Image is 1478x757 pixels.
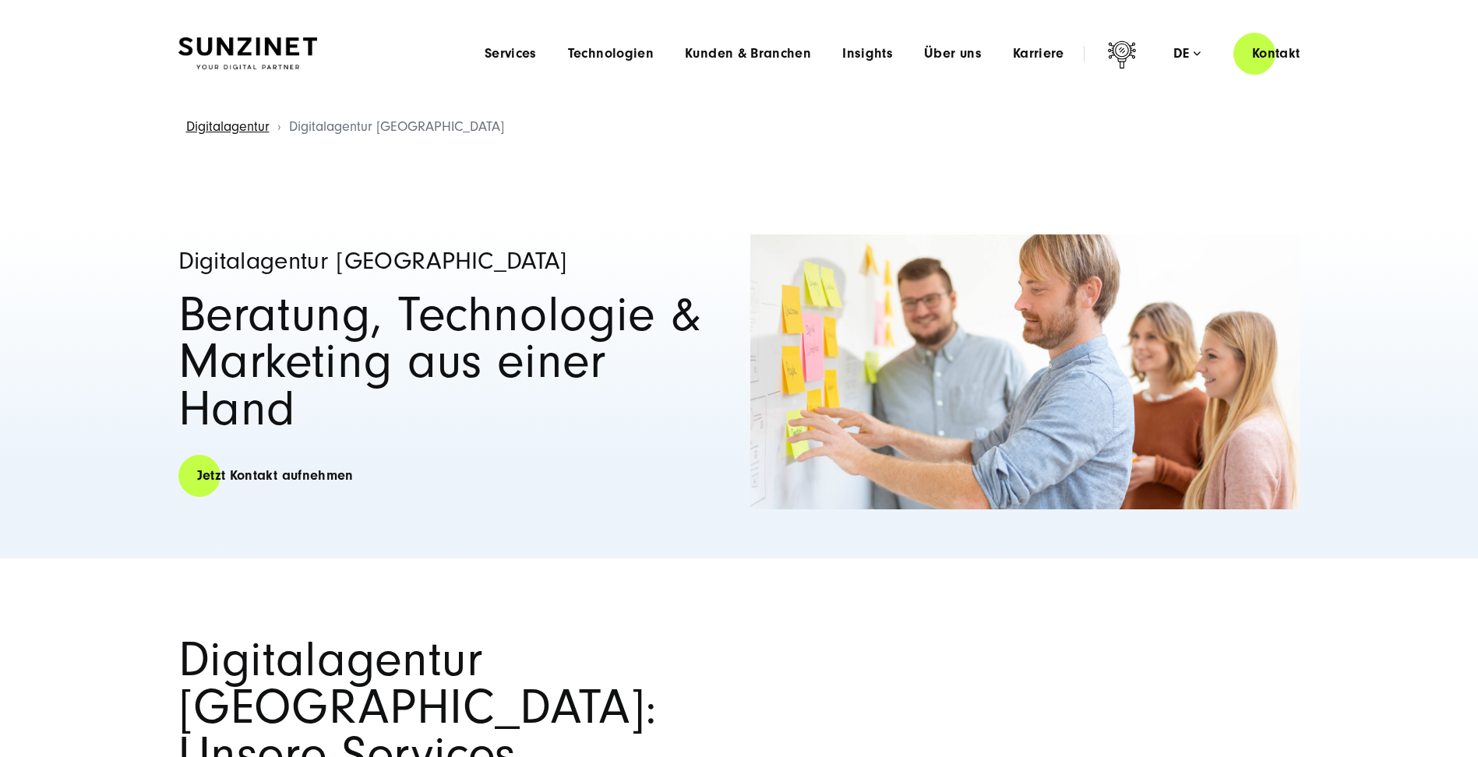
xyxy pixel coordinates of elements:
a: Kunden & Branchen [685,46,811,62]
a: Services [485,46,537,62]
a: Jetzt Kontakt aufnehmen [178,453,372,498]
div: de [1173,46,1201,62]
a: Kontakt [1233,31,1319,76]
img: SUNZINET Full Service Digital Agentur [178,37,317,70]
a: Über uns [924,46,982,62]
a: Technologien [568,46,654,62]
a: Digitalagentur [186,118,270,135]
a: Insights [842,46,893,62]
img: Wokshopsituation in der Digitalagentur Köln [750,234,1300,509]
h3: Digitalagentur [GEOGRAPHIC_DATA] [178,246,728,276]
span: Digitalagentur [GEOGRAPHIC_DATA] [289,118,504,135]
a: Karriere [1013,46,1064,62]
h1: Beratung, Technologie & Marketing aus einer Hand [178,291,728,433]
